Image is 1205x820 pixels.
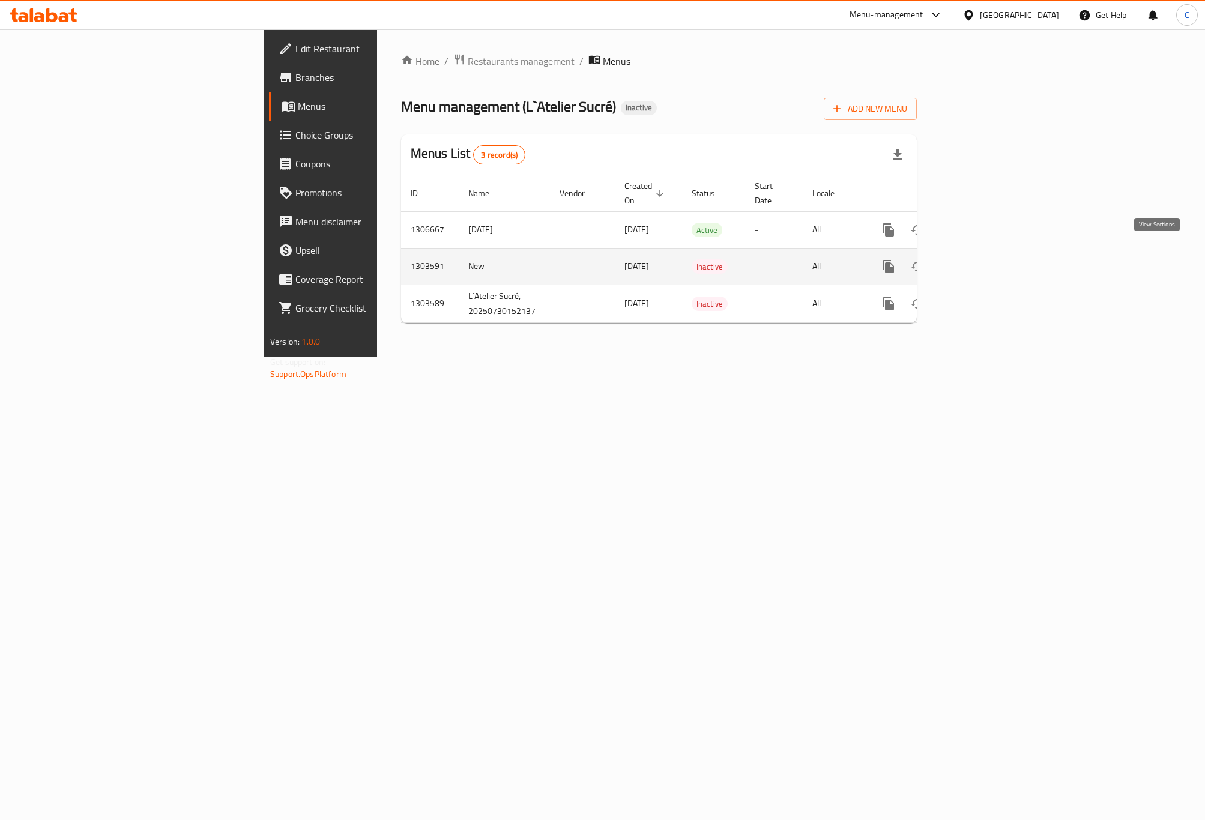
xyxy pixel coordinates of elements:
span: ID [411,186,433,200]
a: Grocery Checklist [269,294,465,322]
a: Branches [269,63,465,92]
td: [DATE] [459,211,550,248]
span: Status [692,186,731,200]
span: Edit Restaurant [295,41,456,56]
span: Choice Groups [295,128,456,142]
div: [GEOGRAPHIC_DATA] [980,8,1059,22]
a: Support.OpsPlatform [270,366,346,382]
span: Menu management ( L`Atelier Sucré ) [401,93,616,120]
span: Created On [624,179,668,208]
span: 1.0.0 [301,334,320,349]
span: Promotions [295,185,456,200]
a: Coupons [269,149,465,178]
td: All [803,285,865,322]
span: Menus [603,54,630,68]
a: Restaurants management [453,53,575,69]
span: Active [692,223,722,237]
td: - [745,248,803,285]
span: Grocery Checklist [295,301,456,315]
button: Add New Menu [824,98,917,120]
span: Add New Menu [833,101,907,116]
td: - [745,211,803,248]
span: Menu disclaimer [295,214,456,229]
span: Restaurants management [468,54,575,68]
span: Get support on: [270,354,325,370]
span: Coverage Report [295,272,456,286]
span: Inactive [692,260,728,274]
td: All [803,211,865,248]
span: Menus [298,99,456,113]
a: Menus [269,92,465,121]
button: Change Status [903,289,932,318]
td: L`Atelier Sucré, 20250730152137 [459,285,550,322]
span: Locale [812,186,850,200]
span: Inactive [621,103,657,113]
span: Inactive [692,297,728,311]
span: Branches [295,70,456,85]
table: enhanced table [401,175,999,323]
span: 3 record(s) [474,149,525,161]
td: New [459,248,550,285]
span: Coupons [295,157,456,171]
span: [DATE] [624,222,649,237]
div: Inactive [621,101,657,115]
th: Actions [865,175,999,212]
a: Promotions [269,178,465,207]
a: Edit Restaurant [269,34,465,63]
span: [DATE] [624,295,649,311]
a: Choice Groups [269,121,465,149]
td: - [745,285,803,322]
div: Total records count [473,145,525,164]
a: Menu disclaimer [269,207,465,236]
a: Coverage Report [269,265,465,294]
div: Menu-management [850,8,923,22]
span: Version: [270,334,300,349]
nav: breadcrumb [401,53,917,69]
span: Upsell [295,243,456,258]
h2: Menus List [411,145,525,164]
button: more [874,289,903,318]
button: Change Status [903,252,932,281]
span: C [1185,8,1189,22]
button: more [874,252,903,281]
span: [DATE] [624,258,649,274]
span: Start Date [755,179,788,208]
a: Upsell [269,236,465,265]
button: Change Status [903,216,932,244]
span: Vendor [560,186,600,200]
span: Name [468,186,505,200]
button: more [874,216,903,244]
li: / [579,54,584,68]
td: All [803,248,865,285]
div: Inactive [692,259,728,274]
div: Export file [883,140,912,169]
